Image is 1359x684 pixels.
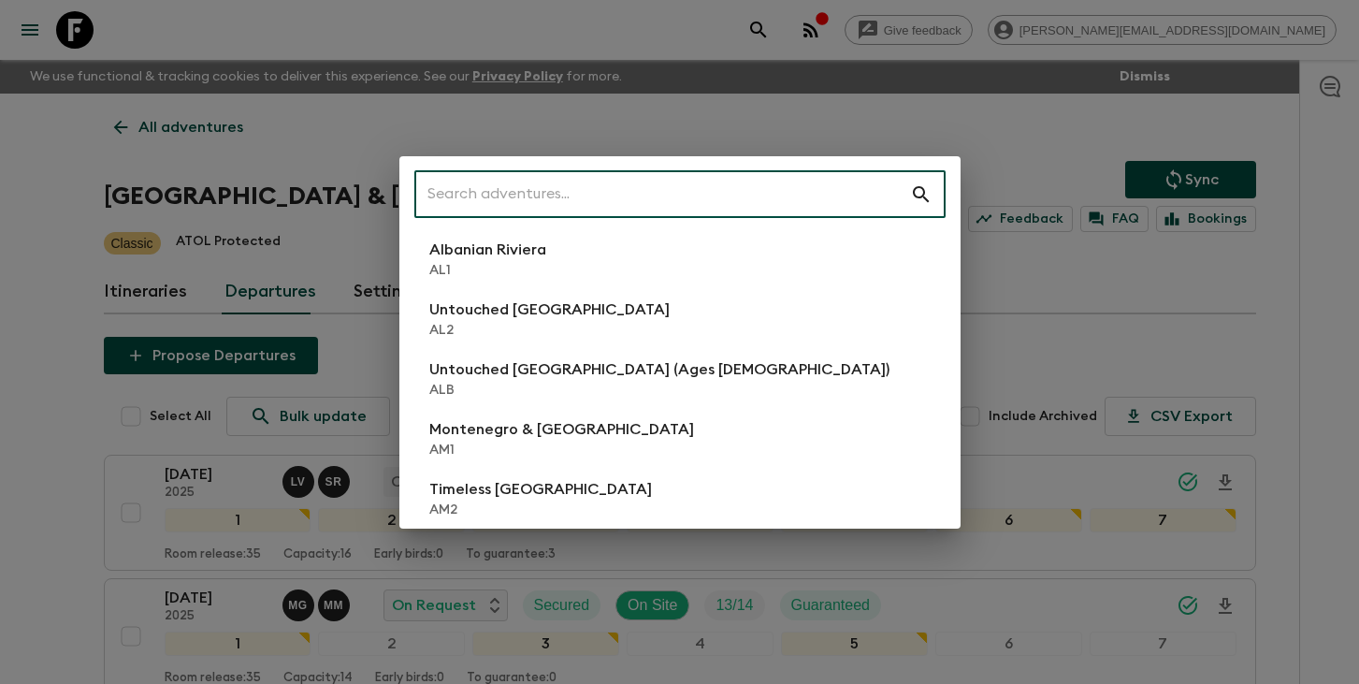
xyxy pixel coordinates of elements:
[429,321,670,340] p: AL2
[429,478,652,501] p: Timeless [GEOGRAPHIC_DATA]
[429,358,889,381] p: Untouched [GEOGRAPHIC_DATA] (Ages [DEMOGRAPHIC_DATA])
[429,441,694,459] p: AM1
[429,418,694,441] p: Montenegro & [GEOGRAPHIC_DATA]
[429,381,889,400] p: ALB
[429,239,546,261] p: Albanian Riviera
[429,501,652,519] p: AM2
[414,168,910,221] input: Search adventures...
[429,261,546,280] p: AL1
[429,298,670,321] p: Untouched [GEOGRAPHIC_DATA]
